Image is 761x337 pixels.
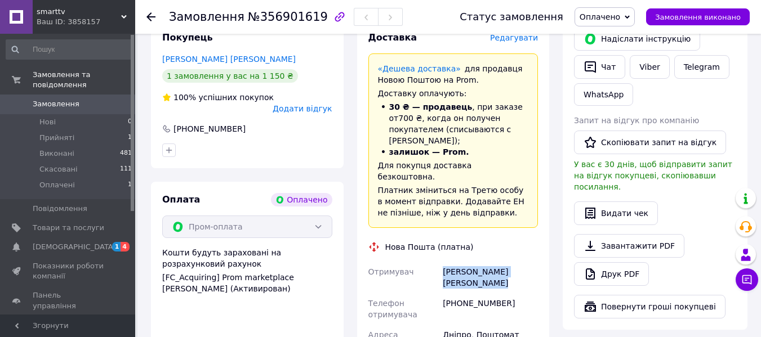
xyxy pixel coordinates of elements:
div: 1 замовлення у вас на 1 150 ₴ [162,69,298,83]
div: успішних покупок [162,92,274,103]
span: 4 [121,242,130,251]
span: Замовлення [169,10,244,24]
span: 30 ₴ — продавець [389,102,473,111]
div: [PHONE_NUMBER] [440,293,540,325]
span: smarttv [37,7,121,17]
span: 1 [112,242,121,251]
span: Отримувач [368,267,414,276]
div: Платник зміниться на Третю особу в момент відправки. Додавайте ЕН не пізніше, ніж у день відправки. [378,185,529,218]
span: [DEMOGRAPHIC_DATA] [33,242,116,252]
button: Видати чек [574,201,658,225]
div: [FC_Acquiring] Prom marketplace [PERSON_NAME] (Активирован) [162,272,332,294]
a: Telegram [674,55,729,79]
div: Оплачено [271,193,332,206]
span: Товари та послуги [33,223,104,233]
button: Надіслати інструкцію [574,27,700,51]
input: Пошук [6,39,133,60]
span: Замовлення та повідомлення [33,70,135,90]
li: , при заказе от 700 ₴ , когда он получен покупателем (списываются с [PERSON_NAME]); [378,101,529,146]
span: Показники роботи компанії [33,261,104,281]
span: Телефон отримувача [368,299,417,319]
button: Повернути гроші покупцеві [574,295,726,318]
a: Завантажити PDF [574,234,684,258]
span: Повідомлення [33,204,87,214]
span: 100% [173,93,196,102]
a: WhatsApp [574,83,633,106]
div: Кошти будуть зараховані на розрахунковий рахунок [162,247,332,294]
div: Для покупця доставка безкоштовна. [378,160,529,182]
span: 481 [120,149,132,159]
span: 1 [128,133,132,143]
span: Панель управління [33,290,104,311]
span: Оплачені [39,180,75,190]
button: Скопіювати запит на відгук [574,131,726,154]
span: Замовлення [33,99,79,109]
span: Виконані [39,149,74,159]
button: Замовлення виконано [646,8,750,25]
span: Оплачено [580,12,620,21]
span: У вас є 30 днів, щоб відправити запит на відгук покупцеві, скопіювавши посилання. [574,160,732,191]
a: [PERSON_NAME] [PERSON_NAME] [162,55,296,64]
span: залишок — Prom. [389,147,469,156]
span: 111 [120,164,132,174]
span: Замовлення виконано [655,13,741,21]
span: №356901619 [248,10,328,24]
div: Ваш ID: 3858157 [37,17,135,27]
span: Доставка [368,32,417,43]
span: 1 [128,180,132,190]
div: Статус замовлення [460,11,563,23]
span: Додати відгук [273,104,332,113]
a: Друк PDF [574,262,649,286]
span: Прийняті [39,133,74,143]
span: Редагувати [490,33,538,42]
span: Нові [39,117,56,127]
button: Чат з покупцем [736,268,758,291]
div: Повернутися назад [146,11,155,23]
button: Чат [574,55,625,79]
span: Оплата [162,194,200,205]
span: 0 [128,117,132,127]
a: Viber [630,55,669,79]
span: Скасовані [39,164,78,174]
div: [PERSON_NAME] [PERSON_NAME] [440,262,540,293]
span: Запит на відгук про компанію [574,116,699,125]
span: Покупець [162,32,213,43]
a: «Дешева доставка» [378,64,461,73]
div: Нова Пошта (платна) [382,241,477,253]
div: для продавця Новою Поштою на Prom. [378,63,529,86]
div: Доставку оплачують: [378,88,529,99]
div: [PHONE_NUMBER] [172,123,247,134]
